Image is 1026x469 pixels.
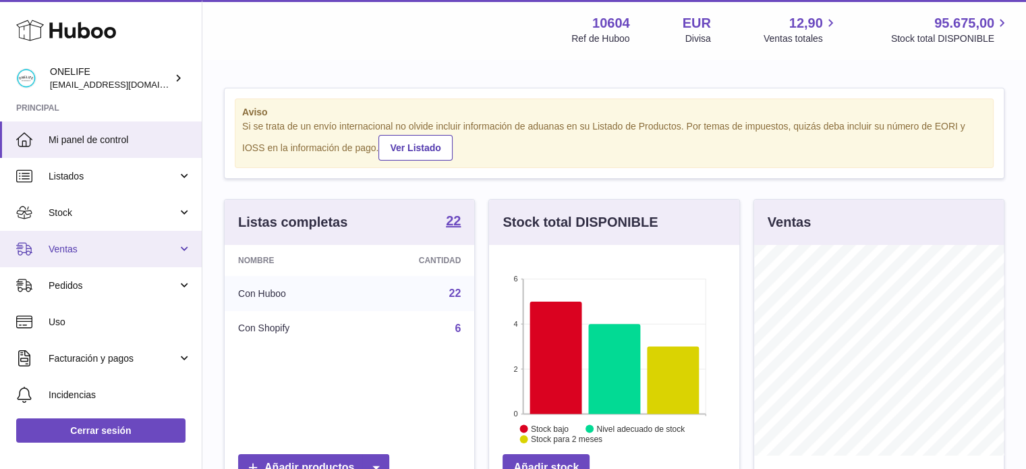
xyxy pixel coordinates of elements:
a: 22 [446,214,461,230]
a: Cerrar sesión [16,418,186,443]
div: Divisa [685,32,711,45]
strong: Aviso [242,106,986,119]
span: Ventas totales [764,32,838,45]
span: 12,90 [789,14,823,32]
text: Nivel adecuado de stock [597,424,686,433]
div: Si se trata de un envío internacional no olvide incluir información de aduanas en su Listado de P... [242,120,986,161]
text: 4 [514,320,518,328]
strong: 10604 [592,14,630,32]
th: Cantidad [358,245,475,276]
a: 22 [449,287,461,299]
a: 95.675,00 Stock total DISPONIBLE [891,14,1010,45]
text: 2 [514,364,518,373]
span: Pedidos [49,279,177,292]
h3: Ventas [768,213,811,231]
span: Stock total DISPONIBLE [891,32,1010,45]
text: 0 [514,410,518,418]
th: Nombre [225,245,358,276]
text: Stock bajo [531,424,569,433]
a: Ver Listado [378,135,452,161]
td: Con Shopify [225,311,358,346]
span: Uso [49,316,192,329]
div: Ref de Huboo [571,32,629,45]
span: Stock [49,206,177,219]
h3: Listas completas [238,213,347,231]
span: [EMAIL_ADDRESS][DOMAIN_NAME] [50,79,198,90]
span: 95.675,00 [934,14,994,32]
span: Mi panel de control [49,134,192,146]
span: Listados [49,170,177,183]
strong: 22 [446,214,461,227]
strong: EUR [683,14,711,32]
a: 6 [455,323,461,334]
text: 6 [514,275,518,283]
span: Ventas [49,243,177,256]
text: Stock para 2 meses [531,435,602,444]
span: Facturación y pagos [49,352,177,365]
div: ONELIFE [50,65,171,91]
a: 12,90 Ventas totales [764,14,838,45]
img: internalAdmin-10604@internal.huboo.com [16,68,36,88]
h3: Stock total DISPONIBLE [503,213,658,231]
span: Incidencias [49,389,192,402]
td: Con Huboo [225,276,358,311]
